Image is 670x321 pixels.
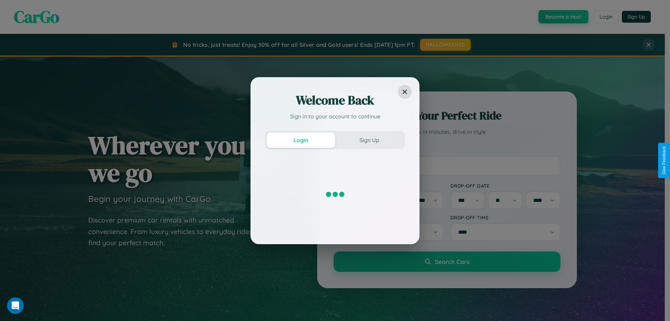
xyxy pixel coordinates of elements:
p: Sign in to your account to continue [265,112,405,121]
h2: Welcome Back [265,92,405,109]
iframe: Intercom live chat [7,297,24,314]
button: Login [267,132,335,148]
div: Give Feedback [662,146,667,175]
button: Sign Up [335,132,403,148]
